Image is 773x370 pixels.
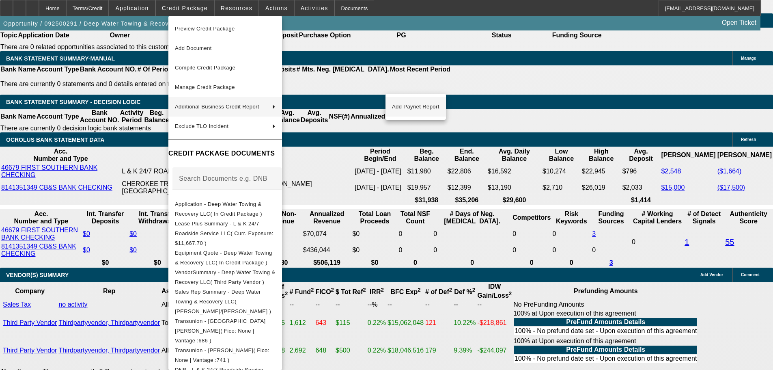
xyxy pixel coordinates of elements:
[168,268,282,287] button: VendorSummary - Deep Water Towing & Recovery LLC( Third Party Vendor )
[168,199,282,219] button: Application - Deep Water Towing & Recovery LLC( In Credit Package )
[168,219,282,248] button: Lease Plus Summary - L & K 24/7 Roadside Service LLC( Curr. Exposure: $11,667.70 )
[175,84,235,90] span: Manage Credit Package
[175,289,271,314] span: Sales Rep Summary - Deep Water Towing & Recovery LLC( [PERSON_NAME]/[PERSON_NAME] )
[175,347,269,363] span: Transunion - [PERSON_NAME]( Fico: None | Vantage :741 )
[175,250,272,266] span: Equipment Quote - Deep Water Towing & Recovery LLC( In Credit Package )
[168,149,282,158] h4: CREDIT PACKAGE DOCUMENTS
[175,269,276,285] span: VendorSummary - Deep Water Towing & Recovery LLC( Third Party Vendor )
[175,45,212,51] span: Add Document
[175,104,259,110] span: Additional Business Credit Report
[168,248,282,268] button: Equipment Quote - Deep Water Towing & Recovery LLC( In Credit Package )
[168,346,282,365] button: Transunion - Cornelius, William( Fico: None | Vantage :741 )
[168,316,282,346] button: Transunion - Sheffield, Logan( Fico: None | Vantage :686 )
[175,318,266,344] span: Transunion - [GEOGRAPHIC_DATA][PERSON_NAME]( Fico: None | Vantage :686 )
[175,123,228,129] span: Exclude TLO Incident
[175,26,235,32] span: Preview Credit Package
[179,175,267,182] mat-label: Search Documents e.g. DNB
[175,221,273,246] span: Lease Plus Summary - L & K 24/7 Roadside Service LLC( Curr. Exposure: $11,667.70 )
[168,287,282,316] button: Sales Rep Summary - Deep Water Towing & Recovery LLC( Nubie, Daniel/Rupp, Greg )
[392,102,439,112] span: Add Paynet Report
[175,65,235,71] span: Compile Credit Package
[175,201,262,217] span: Application - Deep Water Towing & Recovery LLC( In Credit Package )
